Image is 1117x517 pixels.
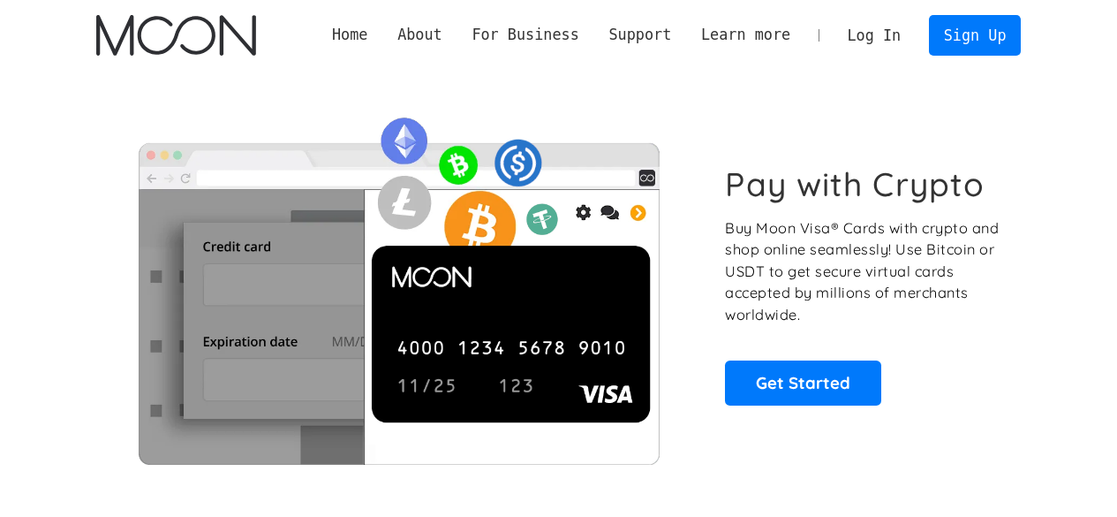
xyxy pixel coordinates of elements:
a: Sign Up [929,15,1021,55]
a: home [96,15,256,56]
div: About [397,24,442,46]
div: About [382,24,457,46]
div: Support [608,24,671,46]
a: Get Started [725,361,881,405]
p: Buy Moon Visa® Cards with crypto and shop online seamlessly! Use Bitcoin or USDT to get secure vi... [725,217,1001,326]
div: For Business [472,24,578,46]
div: Learn more [701,24,790,46]
a: Log In [833,16,916,55]
h1: Pay with Crypto [725,164,985,204]
a: Home [317,24,382,46]
img: Moon Logo [96,15,256,56]
div: Learn more [686,24,805,46]
img: Moon Cards let you spend your crypto anywhere Visa is accepted. [96,105,701,464]
div: Support [594,24,686,46]
div: For Business [457,24,594,46]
